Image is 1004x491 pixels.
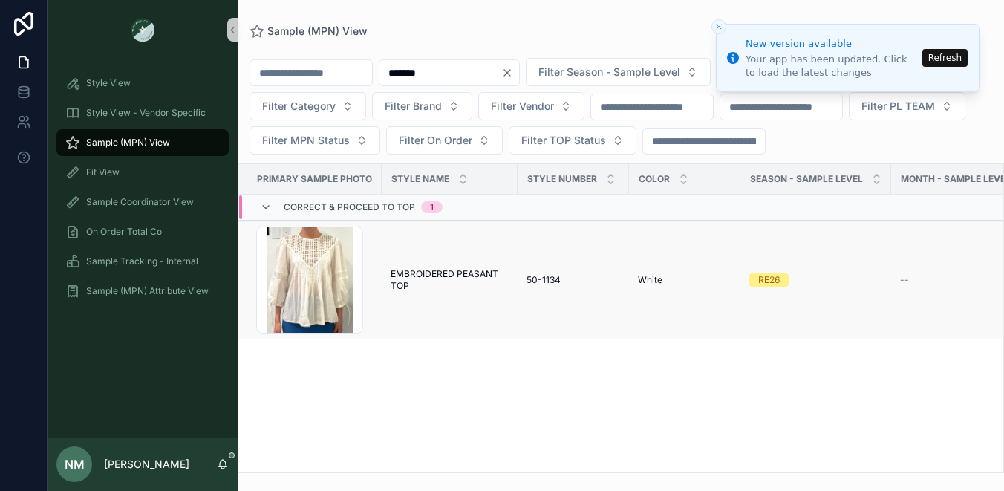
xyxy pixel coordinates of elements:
[104,457,189,472] p: [PERSON_NAME]
[56,70,229,97] a: Style View
[900,274,909,286] span: --
[385,99,442,114] span: Filter Brand
[399,133,472,148] span: Filter On Order
[922,49,968,67] button: Refresh
[861,99,935,114] span: Filter PL TEAM
[521,133,606,148] span: Filter TOP Status
[262,133,350,148] span: Filter MPN Status
[501,67,519,79] button: Clear
[267,24,368,39] span: Sample (MPN) View
[56,248,229,275] a: Sample Tracking - Internal
[56,100,229,126] a: Style View - Vendor Specific
[527,274,620,286] a: 50-1134
[56,278,229,305] a: Sample (MPN) Attribute View
[250,92,366,120] button: Select Button
[538,65,680,79] span: Filter Season - Sample Level
[250,126,380,155] button: Select Button
[372,92,472,120] button: Select Button
[638,274,731,286] a: White
[56,159,229,186] a: Fit View
[131,18,154,42] img: App logo
[849,92,965,120] button: Select Button
[750,173,863,185] span: Season - Sample Level
[56,129,229,156] a: Sample (MPN) View
[86,166,120,178] span: Fit View
[746,53,918,79] div: Your app has been updated. Click to load the latest changes
[86,77,131,89] span: Style View
[527,173,597,185] span: Style Number
[56,189,229,215] a: Sample Coordinator View
[527,274,561,286] span: 50-1134
[639,173,670,185] span: Color
[86,256,198,267] span: Sample Tracking - Internal
[48,59,238,324] div: scrollable content
[65,455,85,473] span: NM
[746,36,918,51] div: New version available
[758,273,780,287] div: RE26
[86,196,194,208] span: Sample Coordinator View
[86,107,206,119] span: Style View - Vendor Specific
[86,226,162,238] span: On Order Total Co
[430,201,434,213] div: 1
[749,273,882,287] a: RE26
[711,19,726,34] button: Close toast
[262,99,336,114] span: Filter Category
[526,58,711,86] button: Select Button
[257,173,372,185] span: PRIMARY SAMPLE PHOTO
[491,99,554,114] span: Filter Vendor
[391,173,449,185] span: Style Name
[386,126,503,155] button: Select Button
[86,285,209,297] span: Sample (MPN) Attribute View
[250,24,368,39] a: Sample (MPN) View
[391,268,509,292] a: EMBROIDERED PEASANT TOP
[478,92,584,120] button: Select Button
[56,218,229,245] a: On Order Total Co
[509,126,636,155] button: Select Button
[284,201,415,213] span: Correct & Proceed to TOP
[86,137,170,149] span: Sample (MPN) View
[638,274,662,286] span: White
